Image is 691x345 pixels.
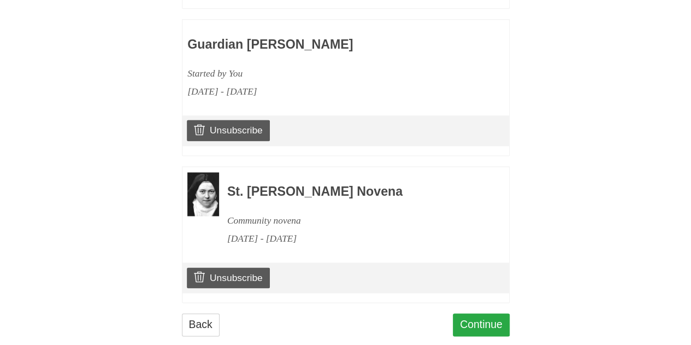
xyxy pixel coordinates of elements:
div: [DATE] - [DATE] [187,83,440,101]
a: Unsubscribe [187,120,269,141]
h3: St. [PERSON_NAME] Novena [227,185,480,199]
a: Continue [453,313,510,336]
h3: Guardian [PERSON_NAME] [187,38,440,52]
a: Unsubscribe [187,267,269,288]
img: Novena image [187,172,219,216]
div: Started by You [187,65,440,83]
a: Back [182,313,220,336]
div: Community novena [227,212,480,230]
div: [DATE] - [DATE] [227,230,480,248]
